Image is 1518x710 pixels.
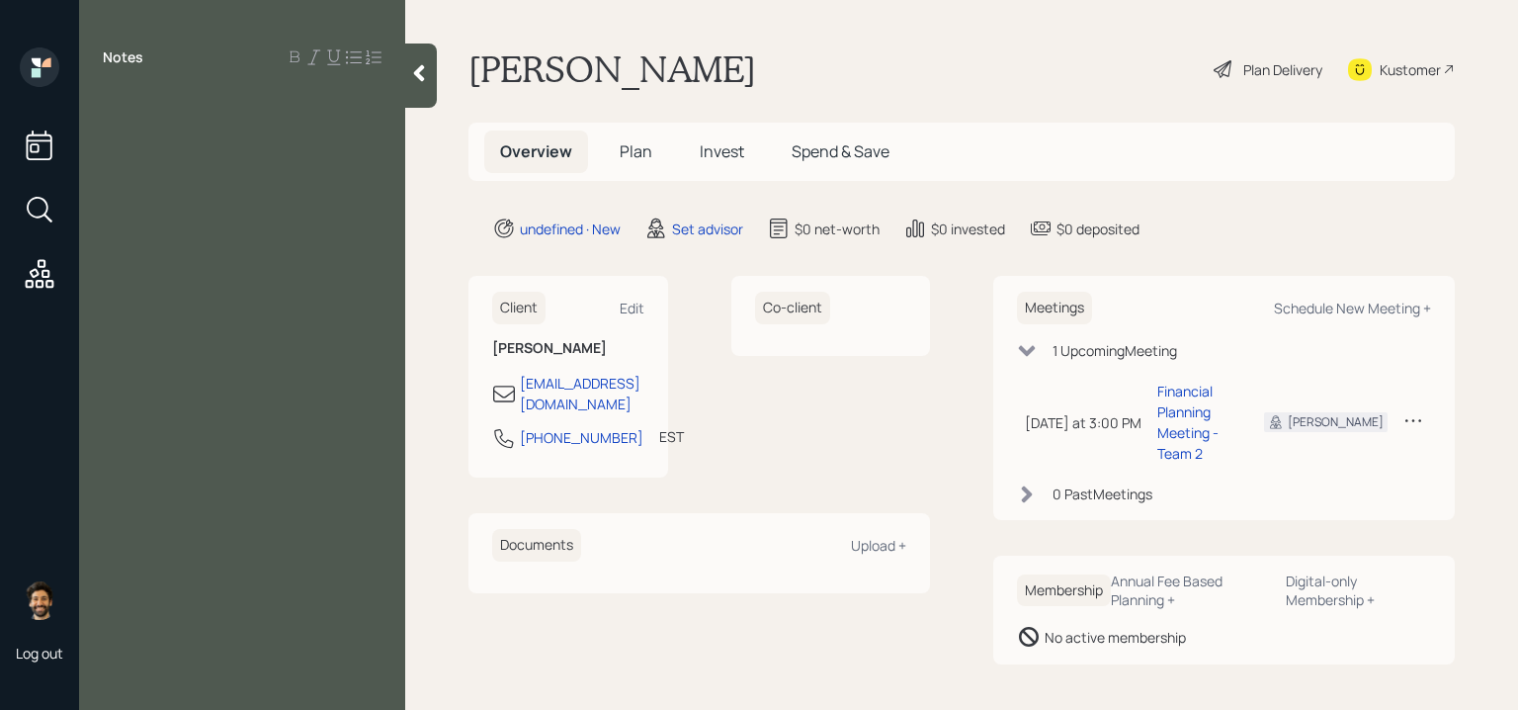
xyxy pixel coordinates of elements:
h6: Meetings [1017,292,1092,324]
div: 0 Past Meeting s [1053,484,1152,504]
div: Edit [620,299,644,317]
div: Set advisor [672,219,743,239]
div: Schedule New Meeting + [1274,299,1431,317]
div: Log out [16,644,63,663]
div: $0 deposited [1056,219,1139,239]
div: EST [659,426,684,447]
h6: Co-client [755,292,830,324]
div: No active membership [1045,627,1186,648]
span: Spend & Save [792,140,889,162]
h6: Documents [492,529,581,562]
div: Annual Fee Based Planning + [1111,572,1270,609]
h6: [PERSON_NAME] [492,340,644,357]
span: Overview [500,140,572,162]
div: [EMAIL_ADDRESS][DOMAIN_NAME] [520,373,644,414]
div: Digital-only Membership + [1286,572,1431,609]
span: Plan [620,140,652,162]
label: Notes [103,47,143,67]
div: undefined · New [520,219,621,239]
h6: Client [492,292,546,324]
span: Invest [700,140,744,162]
div: [PERSON_NAME] [1288,413,1384,431]
div: [PHONE_NUMBER] [520,427,643,448]
div: $0 net-worth [795,219,880,239]
div: Upload + [851,536,906,555]
div: $0 invested [931,219,1005,239]
div: Financial Planning Meeting - Team 2 [1157,381,1232,464]
div: Plan Delivery [1243,59,1322,80]
img: eric-schwartz-headshot.png [20,580,59,620]
div: Kustomer [1380,59,1441,80]
h1: [PERSON_NAME] [468,47,756,91]
div: 1 Upcoming Meeting [1053,340,1177,361]
h6: Membership [1017,575,1111,607]
div: [DATE] at 3:00 PM [1025,412,1141,433]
